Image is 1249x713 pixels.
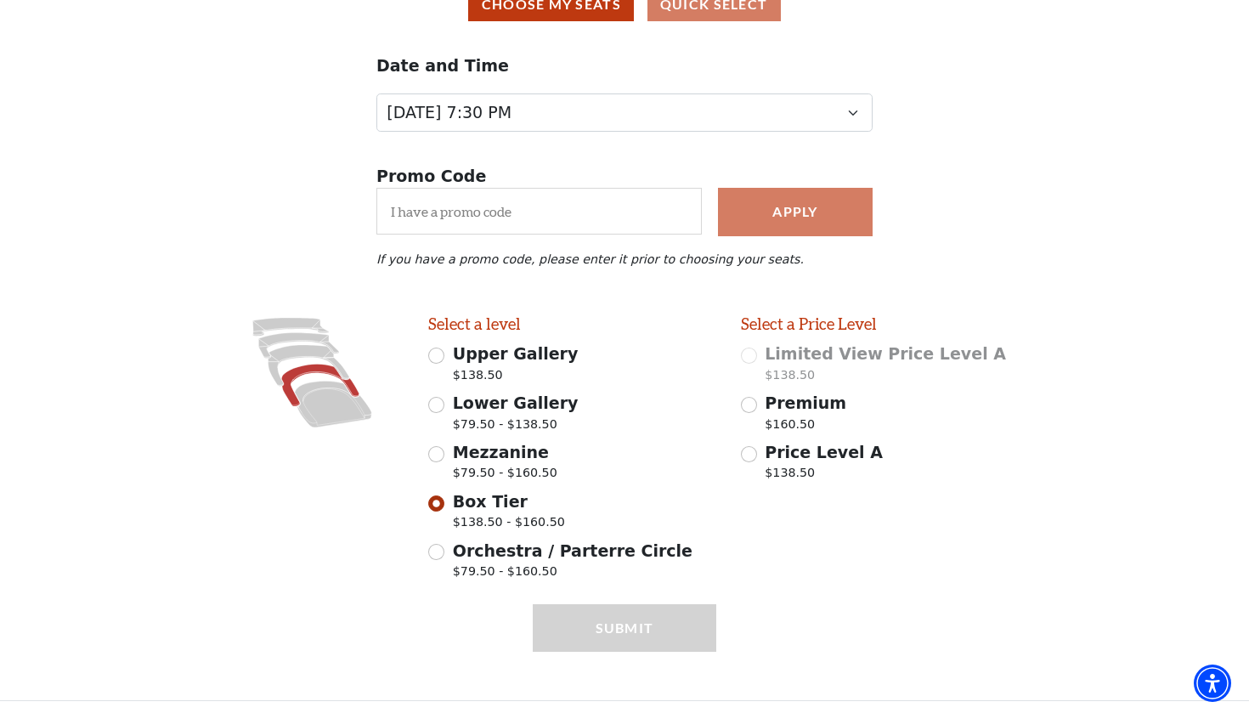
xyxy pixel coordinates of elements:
span: Limited View Price Level A [765,344,1006,363]
span: Upper Gallery [453,344,579,363]
input: I have a promo code [376,188,702,235]
span: Box Tier [453,492,528,511]
span: Mezzanine [453,443,549,461]
p: If you have a promo code, please enter it prior to choosing your seats. [376,252,873,266]
p: $138.50 [765,464,883,487]
h2: Select a level [428,314,716,334]
p: Date and Time [376,54,873,78]
span: $138.50 - $160.50 [453,513,565,536]
div: Accessibility Menu [1194,665,1231,702]
span: $79.50 - $160.50 [453,563,692,586]
h2: Select a Price Level [741,314,1029,334]
span: Lower Gallery [453,393,579,412]
span: $79.50 - $160.50 [453,464,557,487]
span: Premium [765,393,846,412]
span: Price Level A [765,443,883,461]
p: $138.50 [765,366,1006,389]
input: Premium [741,397,757,413]
span: $79.50 - $138.50 [453,416,579,439]
span: $138.50 [453,366,579,389]
p: $160.50 [765,416,846,439]
span: Orchestra / Parterre Circle [453,541,692,560]
p: Promo Code [376,164,873,189]
input: Price Level A [741,446,757,462]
